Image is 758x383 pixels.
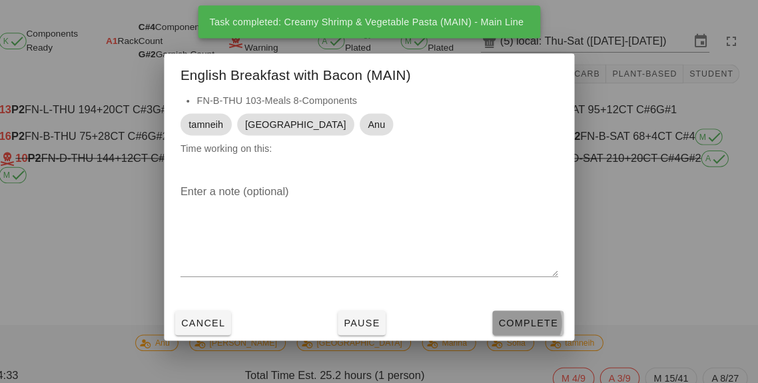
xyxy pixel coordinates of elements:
button: Cancel [190,302,244,326]
div: Time working on this: [179,91,579,165]
li: FN-B-THU 103-Meals 8-Components [211,91,563,105]
span: Pause [354,309,390,320]
span: Anu [378,111,394,132]
span: Cancel [195,309,239,320]
div: Task completed: Creamy Shrimp & Vegetable Pasta (MAIN) - Main Line [212,5,540,37]
button: Complete [499,302,568,326]
div: English Breakfast with Bacon (MAIN) [179,52,579,91]
button: Pause [348,302,395,326]
span: Complete [504,309,563,320]
span: tamneih [203,111,237,132]
span: [GEOGRAPHIC_DATA] [258,111,356,132]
